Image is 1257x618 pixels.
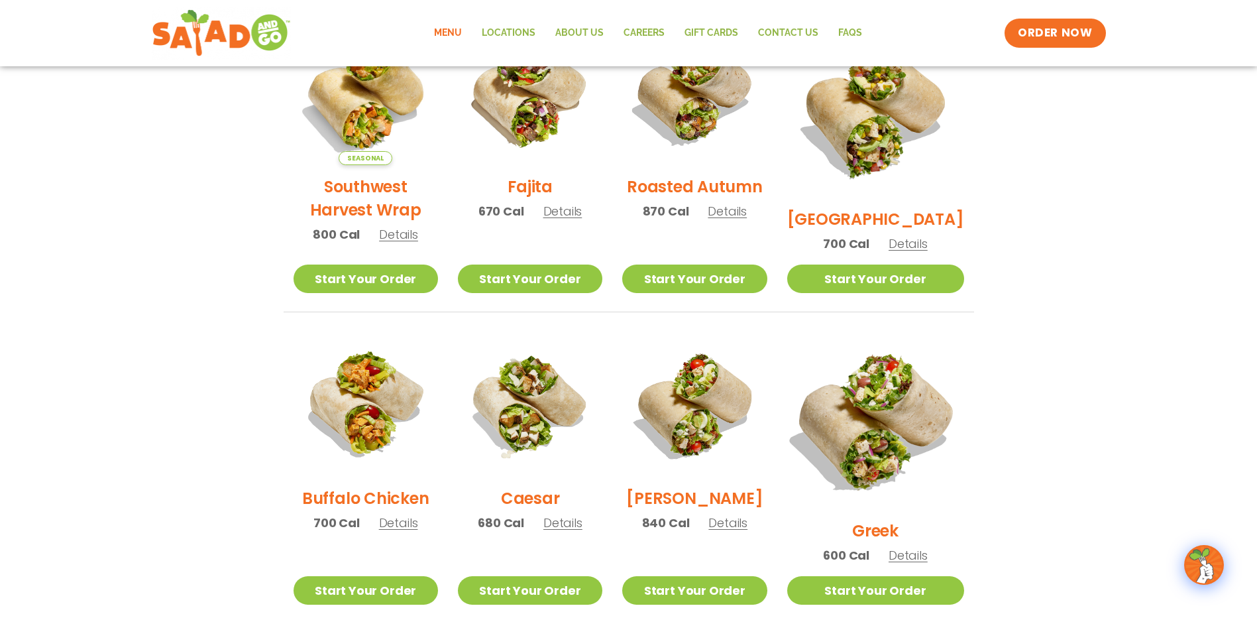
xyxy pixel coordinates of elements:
img: new-SAG-logo-768×292 [152,7,292,60]
a: Locations [472,18,545,48]
span: Details [543,203,582,219]
span: Details [543,515,582,531]
a: FAQs [828,18,872,48]
span: Details [889,547,928,564]
span: 840 Cal [642,514,690,532]
img: Product photo for Buffalo Chicken Wrap [294,332,438,477]
img: wpChatIcon [1185,546,1223,584]
a: Start Your Order [458,265,602,293]
span: 870 Cal [643,202,689,220]
h2: Buffalo Chicken [302,487,429,510]
span: 600 Cal [823,546,869,564]
span: 800 Cal [313,225,360,243]
h2: [PERSON_NAME] [626,487,763,510]
span: ORDER NOW [1018,25,1092,41]
h2: Southwest Harvest Wrap [294,175,438,221]
a: Menu [424,18,472,48]
h2: [GEOGRAPHIC_DATA] [787,208,964,231]
img: Product photo for BBQ Ranch Wrap [787,21,964,198]
span: Details [708,203,747,219]
h2: Caesar [501,487,560,510]
span: Details [708,515,747,531]
a: GIFT CARDS [675,18,748,48]
a: Start Your Order [458,576,602,605]
a: Start Your Order [787,576,964,605]
img: Product photo for Southwest Harvest Wrap [294,21,438,165]
a: Start Your Order [622,265,767,293]
a: Start Your Order [294,576,438,605]
img: Product photo for Fajita Wrap [458,21,602,165]
a: Start Your Order [622,576,767,605]
h2: Roasted Autumn [627,175,763,198]
img: Product photo for Caesar Wrap [458,332,602,477]
a: About Us [545,18,614,48]
span: Details [379,226,418,243]
a: Contact Us [748,18,828,48]
a: Start Your Order [787,265,964,293]
span: 680 Cal [478,514,524,532]
img: Product photo for Roasted Autumn Wrap [622,21,767,165]
span: Details [889,235,928,252]
img: Product photo for Greek Wrap [771,317,979,525]
span: 700 Cal [313,514,360,532]
span: 700 Cal [823,235,869,253]
h2: Greek [852,519,899,542]
img: Product photo for Cobb Wrap [622,332,767,477]
a: Start Your Order [294,265,438,293]
a: ORDER NOW [1005,19,1105,48]
nav: Menu [424,18,872,48]
span: Details [379,515,418,531]
a: Careers [614,18,675,48]
span: Seasonal [339,151,392,165]
span: 670 Cal [478,202,524,220]
h2: Fajita [508,175,553,198]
